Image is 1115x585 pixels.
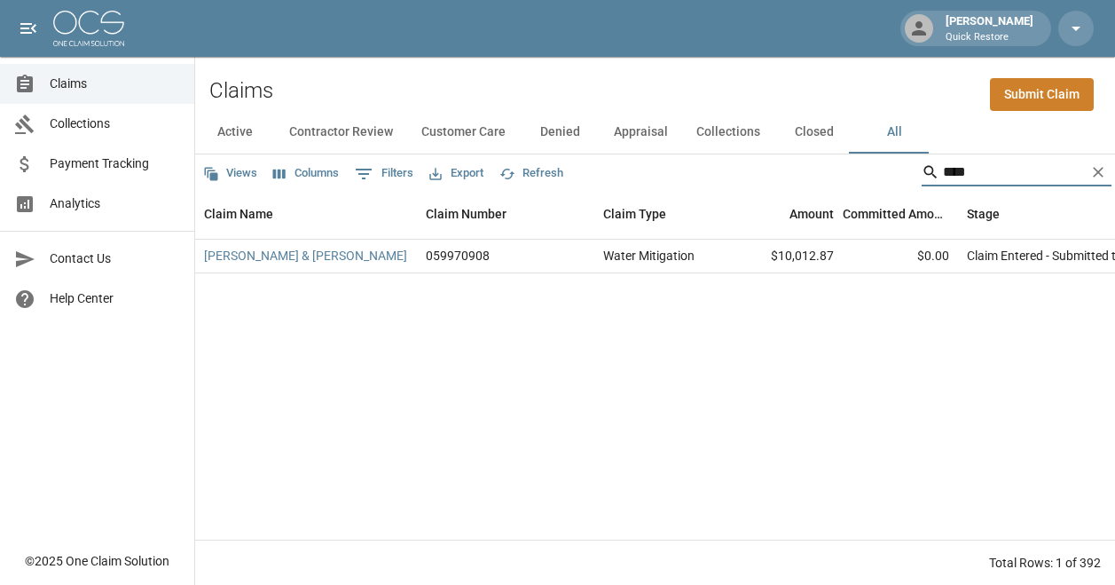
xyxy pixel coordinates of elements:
[843,189,958,239] div: Committed Amount
[50,115,180,133] span: Collections
[989,554,1101,572] div: Total Rows: 1 of 392
[426,247,490,265] div: 059970908
[195,111,1115,154] div: dynamic tabs
[727,189,843,239] div: Amount
[990,78,1094,111] a: Submit Claim
[204,189,273,239] div: Claim Name
[425,160,488,187] button: Export
[922,158,1111,190] div: Search
[209,78,273,104] h2: Claims
[426,189,506,239] div: Claim Number
[682,111,774,154] button: Collections
[946,30,1033,45] p: Quick Restore
[50,249,180,268] span: Contact Us
[25,552,169,570] div: © 2025 One Claim Solution
[350,160,418,188] button: Show filters
[594,189,727,239] div: Claim Type
[417,189,594,239] div: Claim Number
[199,160,262,187] button: Views
[603,247,695,265] div: Water Mitigation
[774,111,854,154] button: Closed
[50,154,180,173] span: Payment Tracking
[275,111,407,154] button: Contractor Review
[600,111,682,154] button: Appraisal
[967,189,1000,239] div: Stage
[269,160,343,187] button: Select columns
[195,111,275,154] button: Active
[727,240,843,273] div: $10,012.87
[53,11,124,46] img: ocs-logo-white-transparent.png
[603,189,666,239] div: Claim Type
[854,111,934,154] button: All
[520,111,600,154] button: Denied
[843,189,949,239] div: Committed Amount
[495,160,568,187] button: Refresh
[50,289,180,308] span: Help Center
[195,189,417,239] div: Claim Name
[789,189,834,239] div: Amount
[204,247,407,265] a: [PERSON_NAME] & [PERSON_NAME]
[843,240,958,273] div: $0.00
[50,194,180,213] span: Analytics
[1085,159,1111,186] button: Clear
[50,75,180,93] span: Claims
[407,111,520,154] button: Customer Care
[938,12,1040,44] div: [PERSON_NAME]
[11,11,46,46] button: open drawer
